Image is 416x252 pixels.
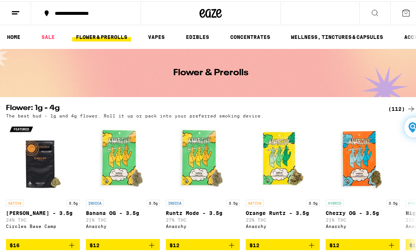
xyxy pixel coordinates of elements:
[326,120,400,195] img: Anarchy - Cherry OG - 3.5g
[6,103,379,112] h2: Flower: 1g - 4g
[38,31,58,40] a: SALE
[326,238,400,250] button: Add to bag
[6,238,80,250] button: Add to bag
[246,222,320,227] div: Anarchy
[326,120,400,238] a: Open page for Cherry OG - 3.5g from Anarchy
[166,198,184,205] p: INDICA
[90,241,100,247] span: $12
[86,209,160,215] p: Banana OG - 3.5g
[287,31,387,40] a: WELLNESS, TINCTURES & CAPSULES
[86,238,160,250] button: Add to bag
[182,31,213,40] a: EDIBLES
[326,198,343,205] p: HYBRID
[6,222,80,227] div: Circles Base Camp
[246,120,320,195] img: Anarchy - Orange Runtz - 3.5g
[166,120,240,195] img: Anarchy - Runtz Mode - 3.5g
[326,216,400,221] p: 21% THC
[326,209,400,215] p: Cherry OG - 3.5g
[72,31,131,40] a: FLOWER & PREROLLS
[6,209,80,215] p: [PERSON_NAME] - 3.5g
[246,120,320,238] a: Open page for Orange Runtz - 3.5g from Anarchy
[173,67,248,76] h1: Flower & Prerolls
[6,198,24,205] p: SATIVA
[166,238,240,250] button: Add to bag
[246,216,320,221] p: 22% THC
[166,222,240,227] div: Anarchy
[3,31,24,40] a: HOME
[227,31,274,40] a: CONCENTRATES
[166,209,240,215] p: Runtz Mode - 3.5g
[246,209,320,215] p: Orange Runtz - 3.5g
[166,216,240,221] p: 27% THC
[86,198,104,205] p: INDICA
[170,241,180,247] span: $12
[246,198,264,205] p: SATIVA
[86,120,160,238] a: Open page for Banana OG - 3.5g from Anarchy
[147,198,160,205] p: 3.5g
[246,238,320,250] button: Add to bag
[4,5,53,11] span: Hi. Need any help?
[388,103,416,112] a: (112)
[86,120,160,195] img: Anarchy - Banana OG - 3.5g
[10,241,20,247] span: $16
[329,241,339,247] span: $12
[249,241,259,247] span: $12
[326,222,400,227] div: Anarchy
[386,198,400,205] p: 3.5g
[144,31,168,40] a: VAPES
[6,112,264,117] p: The best bud - 1g and 4g flower. Roll it up or pack into your preferred smoking device.
[306,198,320,205] p: 3.5g
[227,198,240,205] p: 3.5g
[86,216,160,221] p: 21% THC
[67,198,80,205] p: 3.5g
[6,120,80,195] img: Circles Base Camp - Gush Rush - 3.5g
[6,120,80,238] a: Open page for Gush Rush - 3.5g from Circles Base Camp
[86,222,160,227] div: Anarchy
[166,120,240,238] a: Open page for Runtz Mode - 3.5g from Anarchy
[6,216,80,221] p: 24% THC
